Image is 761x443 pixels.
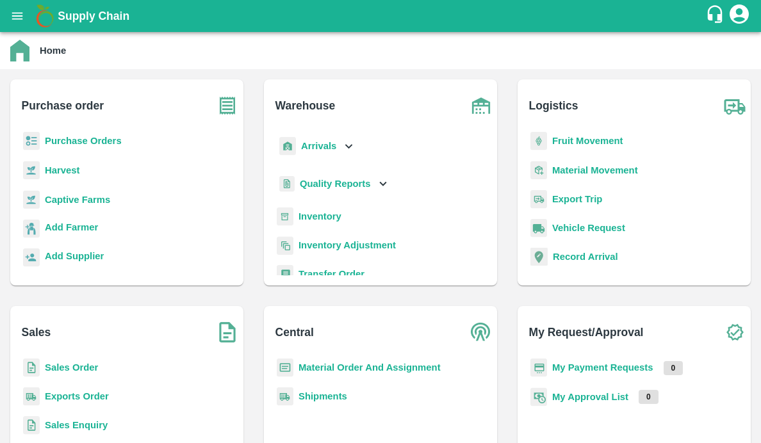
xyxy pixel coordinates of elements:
a: Add Supplier [45,249,104,266]
img: purchase [211,90,243,122]
b: Arrivals [301,141,336,151]
b: Add Supplier [45,251,104,261]
img: shipments [277,387,293,406]
b: My Request/Approval [529,323,644,341]
img: central [465,316,497,348]
img: logo [32,3,58,29]
img: soSales [211,316,243,348]
img: farmer [23,220,40,238]
img: material [530,161,547,180]
a: Supply Chain [58,7,705,25]
b: Logistics [529,97,578,115]
div: customer-support [705,4,728,28]
a: Captive Farms [45,195,110,205]
a: Sales Enquiry [45,420,108,430]
a: Fruit Movement [552,136,623,146]
a: Add Farmer [45,220,98,238]
b: Central [275,323,314,341]
a: Transfer Order [299,269,364,279]
img: inventory [277,236,293,255]
img: centralMaterial [277,358,293,377]
img: sales [23,416,40,435]
a: Export Trip [552,194,602,204]
img: recordArrival [530,248,548,266]
img: harvest [23,161,40,180]
img: approval [530,387,547,407]
b: Warehouse [275,97,336,115]
a: Shipments [299,391,347,401]
b: Home [40,45,66,56]
img: fruit [530,132,547,150]
a: Harvest [45,165,79,175]
img: truck [719,90,751,122]
a: Inventory Adjustment [299,240,396,250]
button: open drawer [3,1,32,31]
div: Quality Reports [277,171,390,197]
img: harvest [23,190,40,209]
a: Inventory [299,211,341,221]
b: Supply Chain [58,10,129,22]
img: reciept [23,132,40,150]
a: Vehicle Request [552,223,625,233]
a: Record Arrival [553,252,618,262]
a: Material Movement [552,165,638,175]
img: supplier [23,248,40,267]
a: Purchase Orders [45,136,122,146]
b: Purchase order [22,97,104,115]
a: Material Order And Assignment [299,362,441,373]
a: My Approval List [552,392,628,402]
img: whArrival [279,137,296,156]
b: Sales [22,323,51,341]
div: Arrivals [277,132,356,161]
p: 0 [639,390,659,404]
a: Exports Order [45,391,109,401]
img: shipments [23,387,40,406]
a: My Payment Requests [552,362,653,373]
b: Add Farmer [45,222,98,232]
img: payment [530,358,547,377]
img: qualityReport [279,176,295,192]
b: Quality Reports [300,179,371,189]
img: delivery [530,190,547,209]
img: whTransfer [277,265,293,284]
a: Sales Order [45,362,98,373]
img: check [719,316,751,348]
p: 0 [664,361,683,375]
img: warehouse [465,90,497,122]
img: vehicle [530,219,547,238]
img: whInventory [277,207,293,226]
img: sales [23,358,40,377]
img: home [10,40,29,61]
div: account of current user [728,3,751,29]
